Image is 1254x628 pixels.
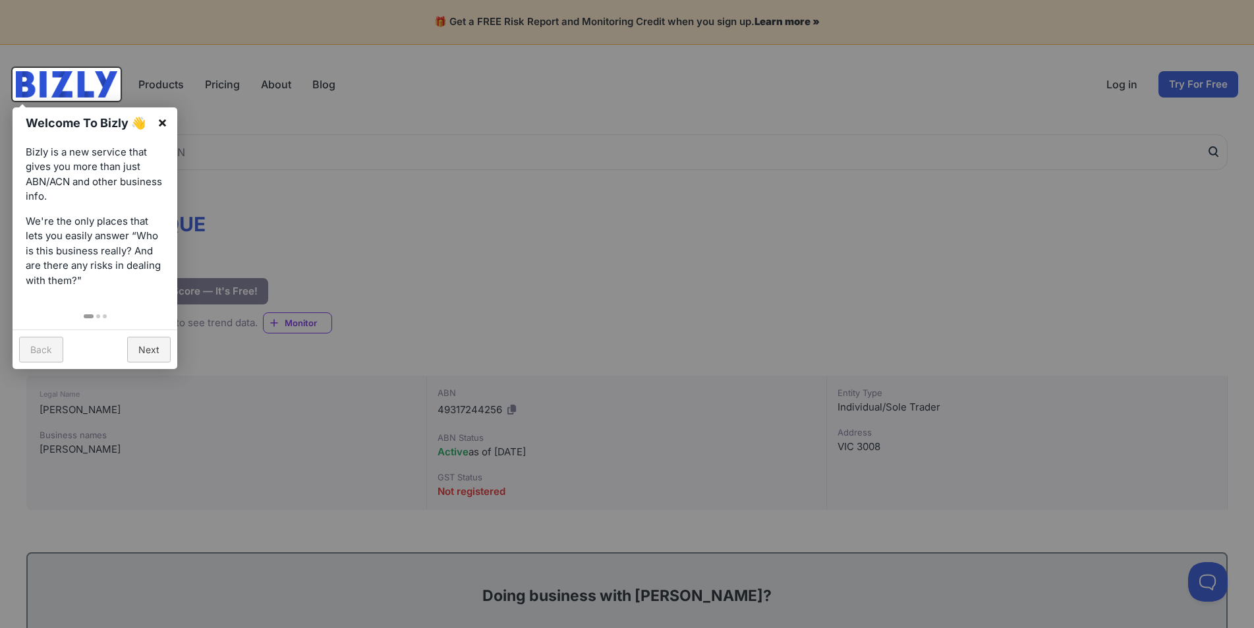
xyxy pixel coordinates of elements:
[26,145,164,204] p: Bizly is a new service that gives you more than just ABN/ACN and other business info.
[26,114,150,132] h1: Welcome To Bizly 👋
[148,107,177,137] a: ×
[26,214,164,289] p: We're the only places that lets you easily answer “Who is this business really? And are there any...
[19,337,63,362] a: Back
[127,337,171,362] a: Next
